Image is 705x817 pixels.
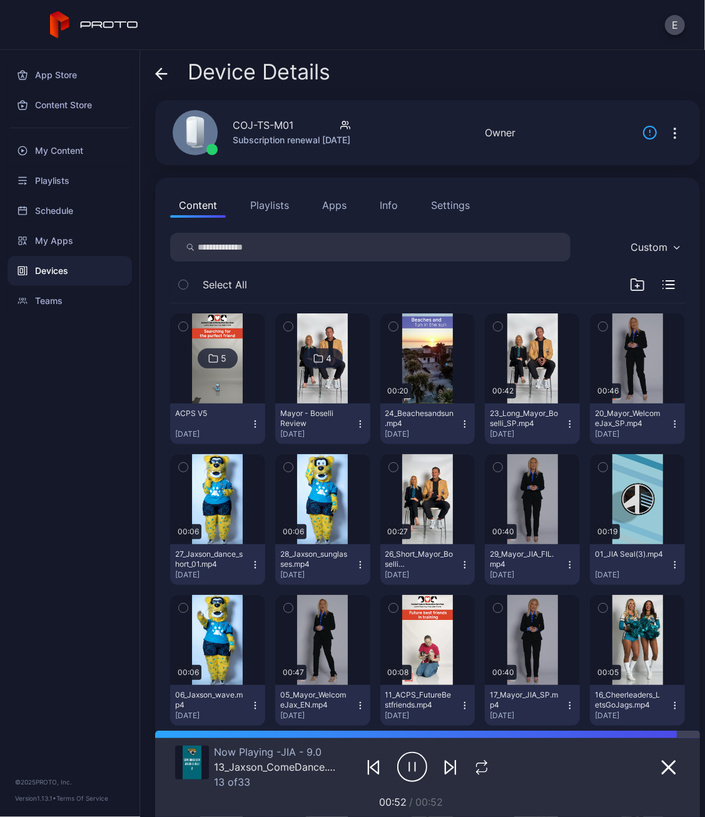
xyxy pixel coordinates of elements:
[280,549,349,569] div: 28_Jaxson_sunglasses.mp4
[485,685,580,726] button: 17_Mayor_JIA_SP.mp4[DATE]
[590,403,685,444] button: 20_Mayor_WelcomeJax_SP.mp4[DATE]
[275,544,370,585] button: 28_Jaxson_sunglasses.mp4[DATE]
[485,125,515,140] div: Owner
[326,353,332,364] div: 4
[175,570,250,580] div: [DATE]
[214,746,343,758] div: Now Playing
[380,403,475,444] button: 24_Beachesandsun.mp4[DATE]
[280,570,355,580] div: [DATE]
[380,544,475,585] button: 26_Short_Mayor_Boselli Football_SP.mp4[DATE]
[385,570,460,580] div: [DATE]
[595,429,670,439] div: [DATE]
[170,193,226,218] button: Content
[280,408,349,429] div: Mayor - Boselli Review
[8,196,132,226] a: Schedule
[175,711,250,721] div: [DATE]
[221,353,226,364] div: 5
[233,118,293,133] div: COJ-TS-M01
[371,193,407,218] button: Info
[410,796,413,808] span: /
[490,429,565,439] div: [DATE]
[233,133,350,148] div: Subscription renewal [DATE]
[15,777,124,787] div: © 2025 PROTO, Inc.
[8,256,132,286] a: Devices
[170,403,265,444] button: ACPS V5[DATE]
[385,549,454,569] div: 26_Short_Mayor_Boselli Football_SP.mp4
[665,15,685,35] button: E
[416,796,444,808] span: 00:52
[188,60,330,84] span: Device Details
[214,776,343,788] div: 13 of 33
[380,685,475,726] button: 11_ACPS_FutureBestfriends.mp4[DATE]
[170,685,265,726] button: 06_Jaxson_wave.mp4[DATE]
[490,549,559,569] div: 29_Mayor_JIA_FIL.mp4
[595,408,664,429] div: 20_Mayor_WelcomeJax_SP.mp4
[385,711,460,721] div: [DATE]
[241,193,298,218] button: Playlists
[275,403,370,444] button: Mayor - Boselli Review[DATE]
[8,286,132,316] a: Teams
[175,408,244,419] div: ACPS V5
[595,690,664,710] div: 16_Cheerleaders_LetsGoJags.mp4
[385,429,460,439] div: [DATE]
[422,193,479,218] button: Settings
[380,198,398,213] div: Info
[595,549,664,559] div: 01_JIA Seal(3).mp4
[8,136,132,166] a: My Content
[8,90,132,120] a: Content Store
[280,690,349,710] div: 05_Mayor_WelcomeJax_EN.mp4
[8,166,132,196] a: Playlists
[8,60,132,90] a: App Store
[175,690,244,710] div: 06_Jaxson_wave.mp4
[276,746,322,758] span: JIA - 9.0
[595,711,670,721] div: [DATE]
[280,711,355,721] div: [DATE]
[175,429,250,439] div: [DATE]
[590,685,685,726] button: 16_Cheerleaders_LetsGoJags.mp4[DATE]
[490,690,559,710] div: 17_Mayor_JIA_SP.mp4
[490,408,559,429] div: 23_Long_Mayor_Boselli_SP.mp4
[385,408,454,429] div: 24_Beachesandsun.mp4
[313,193,355,218] button: Apps
[431,198,470,213] div: Settings
[275,685,370,726] button: 05_Mayor_WelcomeJax_EN.mp4[DATE]
[385,690,454,710] div: 11_ACPS_FutureBestfriends.mp4
[624,233,685,261] button: Custom
[15,794,56,802] span: Version 1.13.1 •
[485,544,580,585] button: 29_Mayor_JIA_FIL.mp4[DATE]
[56,794,108,802] a: Terms Of Service
[590,544,685,585] button: 01_JIA Seal(3).mp4[DATE]
[214,761,343,773] div: 13_Jaxson_ComeDance.mp4
[490,711,565,721] div: [DATE]
[595,570,670,580] div: [DATE]
[8,226,132,256] a: My Apps
[490,570,565,580] div: [DATE]
[203,277,247,292] span: Select All
[175,549,244,569] div: 27_Jaxson_dance_short_01.mp4
[170,544,265,585] button: 27_Jaxson_dance_short_01.mp4[DATE]
[631,241,667,253] div: Custom
[380,796,407,808] span: 00:52
[485,403,580,444] button: 23_Long_Mayor_Boselli_SP.mp4[DATE]
[280,429,355,439] div: [DATE]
